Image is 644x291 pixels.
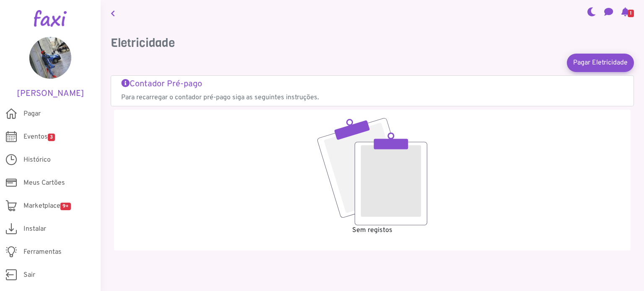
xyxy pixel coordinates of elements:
span: Instalar [23,224,46,234]
span: Meus Cartões [23,178,65,188]
span: Eventos [23,132,55,142]
p: Sem registos [122,225,622,235]
a: [PERSON_NAME] [13,37,88,99]
img: empty.svg [317,118,427,225]
p: Para recarregar o contador pré-pago siga as seguintes instruções. [121,93,623,103]
span: Sair [23,270,35,280]
span: Marketplace [23,201,71,211]
span: Histórico [23,155,51,165]
span: 3 [48,134,55,141]
span: Pagar [23,109,41,119]
span: Ferramentas [23,247,62,257]
h5: Contador Pré-pago [121,79,623,89]
h3: Eletricidade [111,36,634,50]
span: 9+ [60,203,71,210]
h5: [PERSON_NAME] [13,89,88,99]
a: Contador Pré-pago Para recarregar o contador pré-pago siga as seguintes instruções. [121,79,623,103]
span: 1 [628,10,634,17]
a: Pagar Eletricidade [567,54,634,72]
